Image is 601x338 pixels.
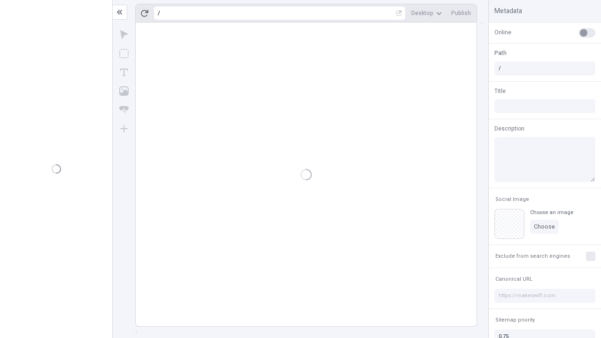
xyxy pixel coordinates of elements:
[494,289,595,303] input: https://makeswift.com
[495,196,529,203] span: Social Image
[495,253,570,260] span: Exclude from search engines
[493,194,531,205] button: Social Image
[493,315,537,326] button: Sitemap priority
[158,9,160,17] div: /
[494,49,507,57] span: Path
[494,124,524,133] span: Description
[493,274,534,285] button: Canonical URL
[530,209,573,216] div: Choose an image
[494,28,511,37] span: Online
[116,83,132,100] button: Image
[451,9,471,17] span: Publish
[495,316,535,323] span: Sitemap priority
[408,6,446,20] button: Desktop
[494,87,506,95] span: Title
[493,251,572,262] button: Exclude from search engines
[530,220,559,234] button: Choose
[534,223,555,230] span: Choose
[116,64,132,81] button: Text
[447,6,475,20] button: Publish
[495,276,532,283] span: Canonical URL
[411,9,433,17] span: Desktop
[116,45,132,62] button: Box
[116,101,132,118] button: Button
